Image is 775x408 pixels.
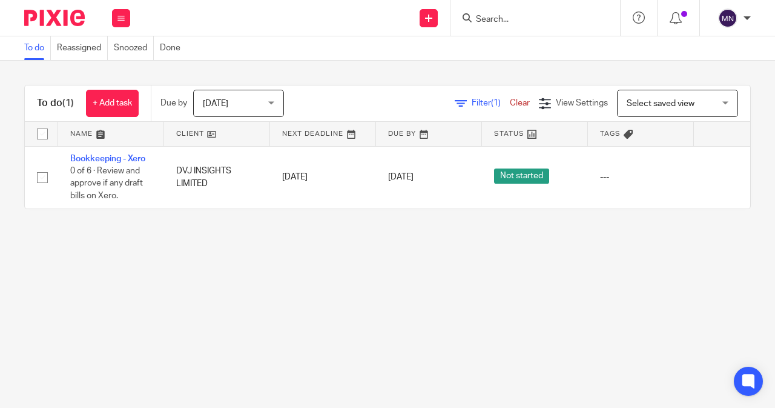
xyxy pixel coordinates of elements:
[510,99,530,107] a: Clear
[70,167,143,200] span: 0 of 6 · Review and approve if any draft bills on Xero.
[475,15,584,25] input: Search
[600,130,621,137] span: Tags
[24,10,85,26] img: Pixie
[62,98,74,108] span: (1)
[24,36,51,60] a: To do
[627,99,694,108] span: Select saved view
[494,169,549,184] span: Not started
[270,146,376,209] td: [DATE]
[388,173,414,181] span: [DATE]
[556,99,608,107] span: View Settings
[203,99,228,108] span: [DATE]
[114,36,154,60] a: Snoozed
[472,99,510,107] span: Filter
[160,97,187,109] p: Due by
[164,146,270,209] td: DVJ INSIGHTS LIMITED
[718,8,737,28] img: svg%3E
[57,36,108,60] a: Reassigned
[37,97,74,110] h1: To do
[70,155,145,163] a: Bookkeeping - Xero
[160,36,186,60] a: Done
[86,90,139,117] a: + Add task
[491,99,501,107] span: (1)
[600,171,682,183] div: ---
